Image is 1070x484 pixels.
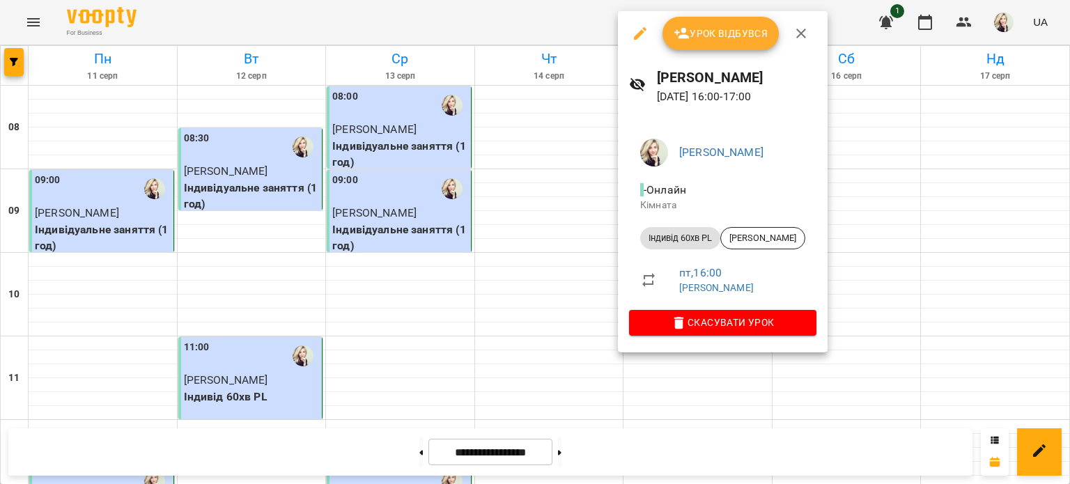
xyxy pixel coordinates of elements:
img: 6fca86356b8b7b137e504034cafa1ac1.jpg [640,139,668,166]
p: [DATE] 16:00 - 17:00 [657,88,816,105]
p: Кімната [640,198,805,212]
a: пт , 16:00 [679,266,722,279]
span: [PERSON_NAME] [721,232,805,244]
span: - Онлайн [640,183,689,196]
span: Скасувати Урок [640,314,805,331]
a: [PERSON_NAME] [679,146,763,159]
span: Урок відбувся [674,25,768,42]
button: Урок відбувся [662,17,780,50]
h6: [PERSON_NAME] [657,67,816,88]
div: [PERSON_NAME] [720,227,805,249]
span: Індивід 60хв PL [640,232,720,244]
a: [PERSON_NAME] [679,282,754,293]
button: Скасувати Урок [629,310,816,335]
